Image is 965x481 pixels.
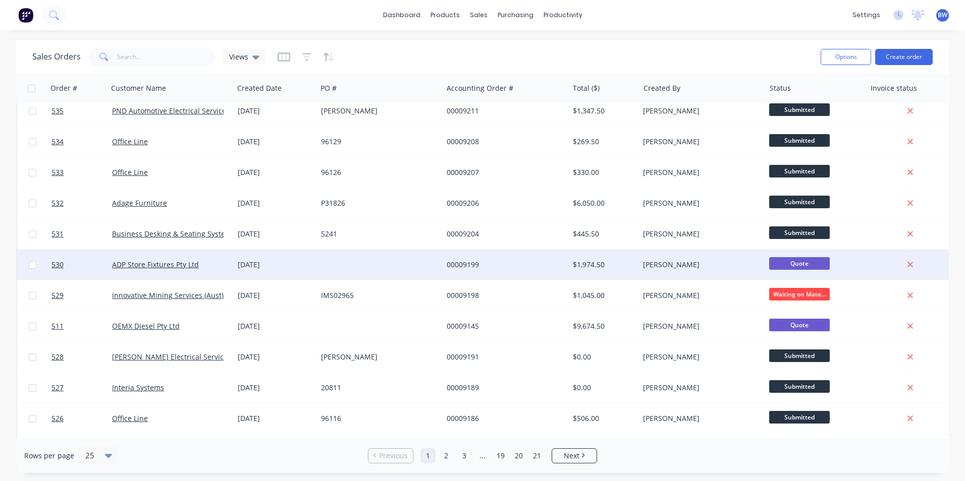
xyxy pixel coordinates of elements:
div: 00009206 [447,198,559,208]
div: [PERSON_NAME] [643,167,755,177]
span: Next [564,451,579,461]
input: Search... [117,47,216,67]
span: Views [229,51,248,62]
div: [DATE] [238,321,313,331]
div: [DATE] [238,167,313,177]
div: 20811 [321,383,433,393]
a: 532 [51,188,112,218]
span: Waiting on Mate... [769,288,830,300]
a: PND Automotive Electrical Service [112,106,226,115]
span: Previous [379,451,408,461]
div: Customer Name [111,83,166,93]
div: 96129 [321,137,433,147]
div: [DATE] [238,106,313,116]
div: settings [847,8,885,23]
div: sales [465,8,493,23]
div: $0.00 [573,352,632,362]
div: 00009198 [447,290,559,300]
a: 527 [51,373,112,403]
div: 5241 [321,229,433,239]
div: $445.50 [573,229,632,239]
div: P31826 [321,198,433,208]
a: Page 2 [439,448,454,463]
div: [DATE] [238,290,313,300]
a: 535 [51,96,112,126]
a: 526 [51,403,112,434]
div: 00009186 [447,413,559,424]
a: Business Desking & Seating Systems [112,229,235,238]
span: 526 [51,413,64,424]
span: Submitted [769,165,830,177]
span: Quote [769,319,830,331]
div: [PERSON_NAME] [643,352,755,362]
div: [DATE] [238,352,313,362]
div: $0.00 [573,383,632,393]
div: productivity [539,8,587,23]
span: Submitted [769,411,830,424]
a: Adage Furniture [112,198,167,208]
div: PO # [320,83,337,93]
div: [PERSON_NAME] [643,260,755,270]
div: products [425,8,465,23]
div: Invoice status [871,83,917,93]
div: $1,974.50 [573,260,632,270]
span: Submitted [769,380,830,393]
div: Total ($) [573,83,600,93]
div: [PERSON_NAME] [321,106,433,116]
a: [PERSON_NAME] Electrical Servicing [112,352,234,362]
div: Created Date [237,83,282,93]
div: $330.00 [573,167,632,177]
div: 00009211 [447,106,559,116]
a: Jump forward [475,448,490,463]
div: [DATE] [238,137,313,147]
div: [PERSON_NAME] [643,198,755,208]
span: 533 [51,167,64,177]
div: IMS02965 [321,290,433,300]
div: [DATE] [238,413,313,424]
span: Rows per page [24,451,74,461]
span: Submitted [769,196,830,208]
div: Accounting Order # [447,83,513,93]
div: $9,674.50 [573,321,632,331]
div: [PERSON_NAME] [643,290,755,300]
a: Page 19 [493,448,508,463]
div: 00009208 [447,137,559,147]
a: 511 [51,311,112,341]
a: Innovative Mining Services (Aust) Pty Ltd [112,290,248,300]
div: [PERSON_NAME] [643,106,755,116]
div: Order # [50,83,77,93]
button: Options [821,49,871,65]
ul: Pagination [364,448,601,463]
a: 531 [51,219,112,249]
span: 511 [51,321,64,331]
a: Next page [552,451,597,461]
a: 533 [51,157,112,188]
div: [PERSON_NAME] [643,413,755,424]
a: 530 [51,250,112,280]
div: $269.50 [573,137,632,147]
a: ADP Store Fixtures Pty Ltd [112,260,199,269]
div: 00009189 [447,383,559,393]
a: Page 21 [529,448,545,463]
div: 96126 [321,167,433,177]
img: Factory [18,8,33,23]
a: Previous page [368,451,413,461]
div: 00009191 [447,352,559,362]
span: 530 [51,260,64,270]
span: Submitted [769,226,830,239]
span: 528 [51,352,64,362]
button: Create order [875,49,933,65]
span: 534 [51,137,64,147]
a: Page 20 [511,448,526,463]
div: [PERSON_NAME] [643,229,755,239]
div: [PERSON_NAME] [643,321,755,331]
a: 524 [51,434,112,464]
a: OEMX Diesel Pty Ltd [112,321,180,331]
a: Office Line [112,137,148,146]
a: Interia Systems [112,383,164,392]
a: 528 [51,342,112,372]
div: [PERSON_NAME] [643,383,755,393]
div: 00009199 [447,260,559,270]
a: Office Line [112,167,148,177]
span: Submitted [769,103,830,116]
